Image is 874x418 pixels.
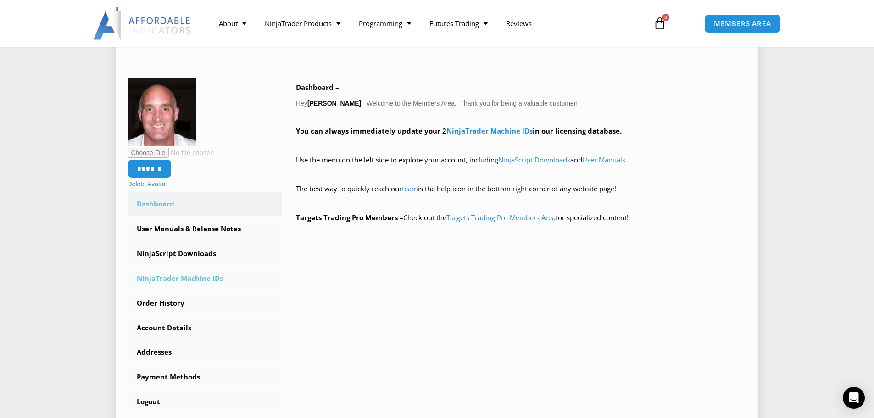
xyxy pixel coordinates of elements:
a: Targets Trading Pro Members Area [446,213,556,222]
p: The best way to quickly reach our is the help icon in the bottom right corner of any website page! [296,183,747,208]
a: Delete Avatar [128,180,166,188]
p: Use the menu on the left side to explore your account, including and . [296,154,747,179]
a: Account Details [128,316,283,340]
a: Programming [350,13,420,34]
p: Check out the for specialized content! [296,212,747,224]
a: 0 [640,10,680,37]
a: Addresses [128,340,283,364]
img: LogoAI | Affordable Indicators – NinjaTrader [93,7,192,40]
a: NinjaTrader Machine IDs [128,267,283,290]
b: Dashboard – [296,83,339,92]
a: Dashboard [128,192,283,216]
span: 0 [662,14,669,21]
a: Payment Methods [128,365,283,389]
a: NinjaScript Downloads [128,242,283,266]
div: Hey ! Welcome to the Members Area. Thank you for being a valuable customer! [296,81,747,224]
nav: Menu [210,13,643,34]
img: 100_0157E-150x150.jpg [128,78,196,146]
div: Open Intercom Messenger [843,387,865,409]
span: MEMBERS AREA [714,20,771,27]
a: MEMBERS AREA [704,14,781,33]
a: Futures Trading [420,13,497,34]
strong: [PERSON_NAME] [307,100,361,107]
a: About [210,13,256,34]
a: User Manuals [582,155,625,164]
a: NinjaTrader Machine IDs [446,126,533,135]
a: User Manuals & Release Notes [128,217,283,241]
a: NinjaScript Downloads [498,155,570,164]
strong: Targets Trading Pro Members – [296,213,403,222]
a: Logout [128,390,283,414]
a: Order History [128,291,283,315]
nav: Account pages [128,192,283,414]
strong: You can always immediately update your 2 in our licensing database. [296,126,622,135]
a: Reviews [497,13,541,34]
a: NinjaTrader Products [256,13,350,34]
a: team [402,184,418,193]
